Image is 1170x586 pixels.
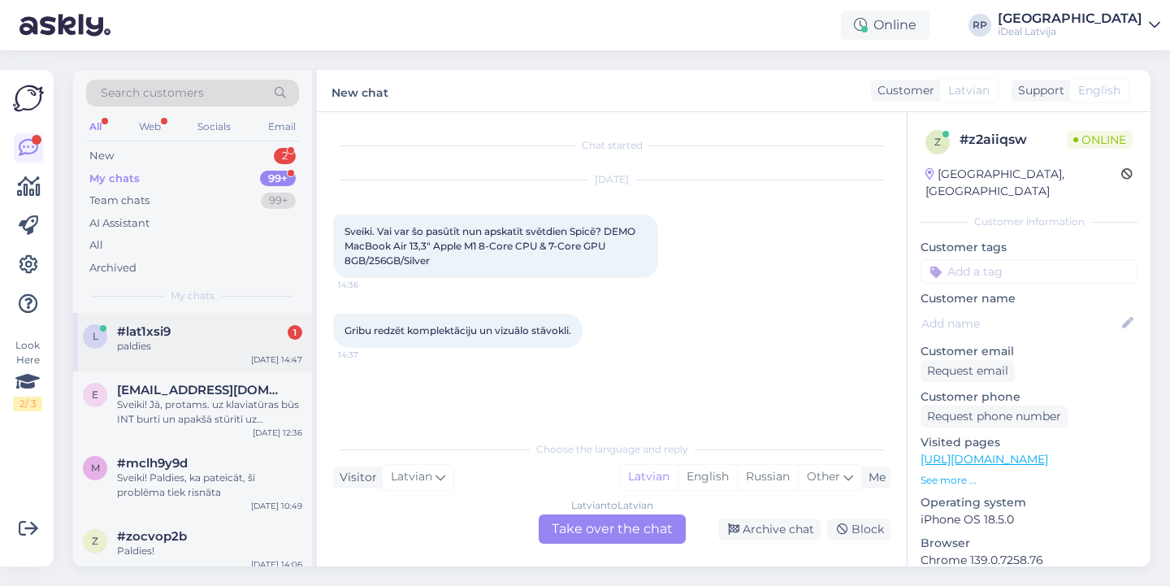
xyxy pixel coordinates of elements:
[921,360,1015,382] div: Request email
[921,511,1137,528] p: iPhone OS 18.5.0
[925,166,1121,200] div: [GEOGRAPHIC_DATA], [GEOGRAPHIC_DATA]
[333,172,890,187] div: [DATE]
[338,279,399,291] span: 14:36
[260,171,296,187] div: 99+
[333,469,377,486] div: Visitor
[344,324,571,336] span: Gribu redzēt komplektāciju un vizuālo stāvokli.
[89,148,114,164] div: New
[921,452,1048,467] a: [URL][DOMAIN_NAME]
[862,469,886,486] div: Me
[678,465,737,489] div: English
[333,442,890,457] div: Choose the language and reply
[921,473,1137,488] p: See more ...
[89,237,103,254] div: All
[194,116,234,137] div: Socials
[921,388,1137,406] p: Customer phone
[968,14,991,37] div: RP
[921,290,1137,307] p: Customer name
[391,468,432,486] span: Latvian
[13,83,44,114] img: Askly Logo
[251,500,302,512] div: [DATE] 10:49
[136,116,164,137] div: Web
[117,324,171,339] span: #lat1xsi9
[718,519,821,540] div: Archive chat
[288,325,302,340] div: 1
[921,434,1137,451] p: Visited pages
[338,349,399,361] span: 14:37
[807,469,840,484] span: Other
[253,427,302,439] div: [DATE] 12:36
[571,498,653,513] div: Latvian to Latvian
[998,12,1142,25] div: [GEOGRAPHIC_DATA]
[117,529,187,544] span: #zocvop2b
[274,148,296,164] div: 2
[331,80,388,102] label: New chat
[251,354,302,366] div: [DATE] 14:47
[921,315,1119,332] input: Add name
[921,343,1137,360] p: Customer email
[92,388,98,401] span: e
[265,116,299,137] div: Email
[117,471,302,500] div: Sveiki! Paldies, ka pateicāt, šī problēma tiek risnāta
[117,339,302,354] div: paldies
[871,82,934,99] div: Customer
[921,552,1137,569] p: Chrome 139.0.7258.76
[948,82,990,99] span: Latvian
[921,406,1068,428] div: Request phone number
[998,25,1142,38] div: iDeal Latvija
[841,11,929,40] div: Online
[1012,82,1064,99] div: Support
[13,338,42,411] div: Look Here
[333,138,890,153] div: Chat started
[93,330,98,342] span: l
[921,215,1137,229] div: Customer information
[89,215,149,232] div: AI Assistant
[344,225,638,267] span: Sveiki. Vai var šo pasūtīt nun apskatīt svētdien Spicē? DEMO MacBook Air 13,3" Apple M1 8-Core CP...
[89,193,149,209] div: Team chats
[998,12,1160,38] a: [GEOGRAPHIC_DATA]iDeal Latvija
[171,289,214,303] span: My chats
[934,136,941,148] span: z
[1078,82,1120,99] span: English
[737,465,798,489] div: Russian
[86,116,105,137] div: All
[261,193,296,209] div: 99+
[921,494,1137,511] p: Operating system
[921,535,1137,552] p: Browser
[960,130,1067,150] div: # z2aiiqsw
[117,397,302,427] div: Sveiki! Jā, protams. uz klaviatūras būs INT burti un apakšā stūrītī uz taustiņiem ir RUS burti :)
[117,544,302,558] div: Paldies!
[117,383,286,397] span: edvins615@gmail.com
[117,456,188,471] span: #mclh9y9d
[13,397,42,411] div: 2 / 3
[1067,131,1133,149] span: Online
[89,171,140,187] div: My chats
[921,259,1137,284] input: Add a tag
[92,535,98,547] span: z
[251,558,302,571] div: [DATE] 14:06
[620,465,678,489] div: Latvian
[101,85,204,102] span: Search customers
[539,514,686,544] div: Take over the chat
[921,239,1137,256] p: Customer tags
[827,519,890,540] div: Block
[89,260,136,276] div: Archived
[91,462,100,474] span: m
